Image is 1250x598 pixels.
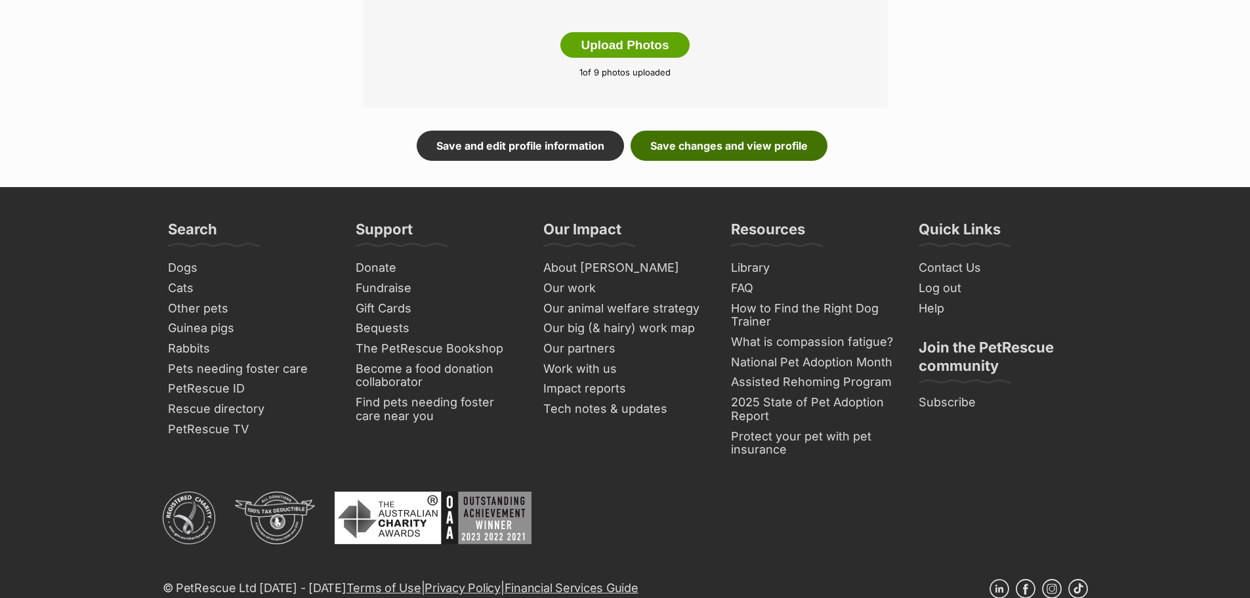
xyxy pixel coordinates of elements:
a: Rabbits [163,339,337,359]
a: Our animal welfare strategy [538,299,713,319]
a: Rescue directory [163,399,337,419]
a: Financial Services Guide [505,581,638,595]
a: Help [913,299,1088,319]
a: What is compassion fatigue? [726,332,900,352]
img: ACNC [163,492,215,544]
a: Other pets [163,299,337,319]
a: FAQ [726,278,900,299]
a: Contact Us [913,258,1088,278]
a: Subscribe [913,393,1088,413]
a: Pets needing foster care [163,359,337,379]
button: Upload Photos [560,32,689,58]
span: 1 [579,67,583,77]
a: Dogs [163,258,337,278]
a: Work with us [538,359,713,379]
a: The PetRescue Bookshop [350,339,525,359]
a: Our big (& hairy) work map [538,318,713,339]
a: Find pets needing foster care near you [350,393,525,426]
a: Guinea pigs [163,318,337,339]
a: Our work [538,278,713,299]
img: Australian Charity Awards - Outstanding Achievement Winner 2023 - 2022 - 2021 [335,492,531,544]
a: Donate [350,258,525,278]
h3: Join the PetRescue community [919,338,1083,383]
h3: Our Impact [543,220,621,246]
a: Save changes and view profile [631,131,827,161]
a: How to Find the Right Dog Trainer [726,299,900,332]
a: Fundraise [350,278,525,299]
a: Log out [913,278,1088,299]
a: PetRescue ID [163,379,337,399]
a: Our partners [538,339,713,359]
a: Privacy Policy [425,581,500,595]
a: Bequests [350,318,525,339]
img: DGR [235,492,315,544]
h3: Search [168,220,217,246]
a: About [PERSON_NAME] [538,258,713,278]
a: PetRescue TV [163,419,337,440]
h3: Quick Links [919,220,1001,246]
a: Library [726,258,900,278]
a: Protect your pet with pet insurance [726,427,900,460]
a: Become a food donation collaborator [350,359,525,393]
a: Impact reports [538,379,713,399]
a: 2025 State of Pet Adoption Report [726,393,900,426]
a: Assisted Rehoming Program [726,372,900,393]
h3: Support [356,220,413,246]
a: National Pet Adoption Month [726,352,900,373]
a: Save and edit profile information [417,131,624,161]
a: Cats [163,278,337,299]
h3: Resources [731,220,805,246]
a: Tech notes & updates [538,399,713,419]
a: Terms of Use [346,581,421,595]
a: Gift Cards [350,299,525,319]
p: © PetRescue Ltd [DATE] - [DATE] | | [163,579,638,597]
p: of 9 photos uploaded [383,66,868,79]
